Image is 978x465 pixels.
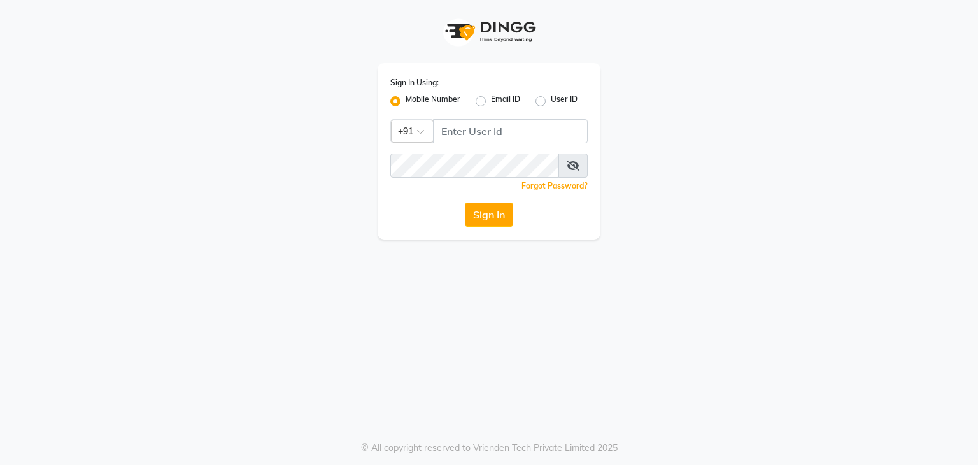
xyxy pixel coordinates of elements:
[551,94,578,109] label: User ID
[406,94,460,109] label: Mobile Number
[438,13,540,50] img: logo1.svg
[390,154,559,178] input: Username
[390,77,439,89] label: Sign In Using:
[491,94,520,109] label: Email ID
[433,119,588,143] input: Username
[521,181,588,190] a: Forgot Password?
[465,203,513,227] button: Sign In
